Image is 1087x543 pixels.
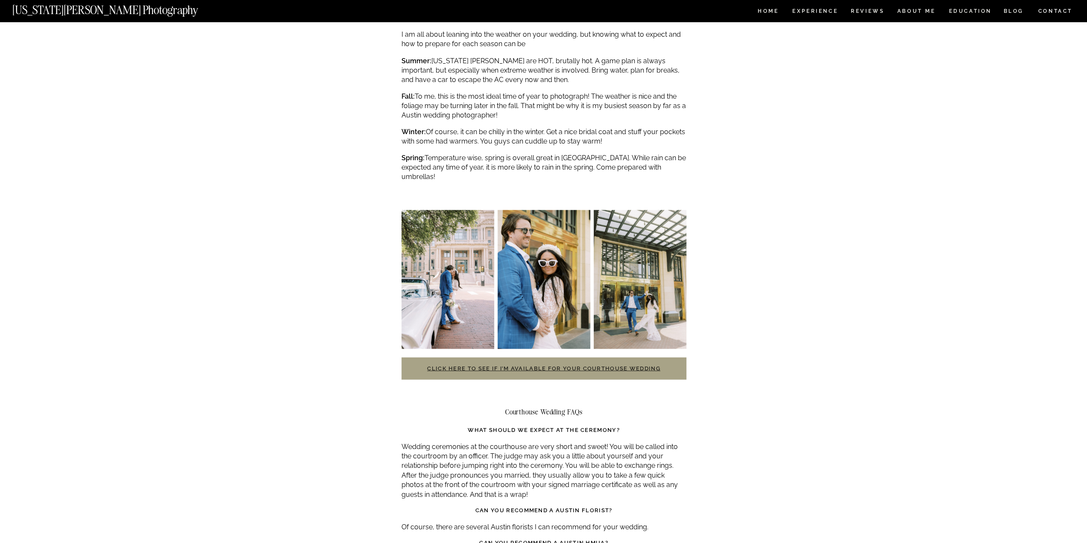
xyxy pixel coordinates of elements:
p: I am all about leaning into the weather on your wedding, but knowing what to expect and how to pr... [401,30,686,49]
a: Click here to see if I’m available for your courthouse wedding [427,365,660,371]
img: Austin Courthouse Wedding [498,210,590,349]
a: [US_STATE][PERSON_NAME] Photography [12,4,227,12]
p: Of course, it can be chilly in the winter. Get a nice bridal coat and stuff your pockets with som... [401,127,686,146]
h2: 6. Consider the Season [401,12,686,20]
strong: Can you recommend a Austin florist? [475,507,612,513]
a: REVIEWS [851,9,883,16]
strong: What should we expect at the ceremony? [468,426,619,433]
p: Of course, there are several Austin florists I can recommend for your wedding. [401,522,686,531]
strong: Winter: [401,127,426,135]
a: Experience [792,9,837,16]
p: Temperature wise, spring is overall great in [GEOGRAPHIC_DATA]. While rain can be expected any ti... [401,153,686,182]
a: HOME [756,9,780,16]
strong: Summer: [401,56,431,65]
p: To me, this is the most ideal time of year to photograph! The weather is nice and the foliage may... [401,91,686,120]
a: CONTACT [1037,6,1073,16]
strong: Spring: [401,153,425,161]
img: Austin Courthouse Wedding [594,210,686,349]
p: [US_STATE] [PERSON_NAME] are HOT, brutally hot. A game plan is always important, but especially w... [401,56,686,85]
p: Wedding ceremonies at the courthouse are very short and sweet! You will be called into the courtr... [401,442,686,499]
strong: Fall: [401,92,415,100]
img: Austin Courthouse Wedding [401,210,494,349]
h2: Courthouse Wedding FAQs [401,408,686,415]
a: ABOUT ME [897,9,936,16]
a: EDUCATION [948,9,993,16]
a: BLOG [1003,9,1024,16]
